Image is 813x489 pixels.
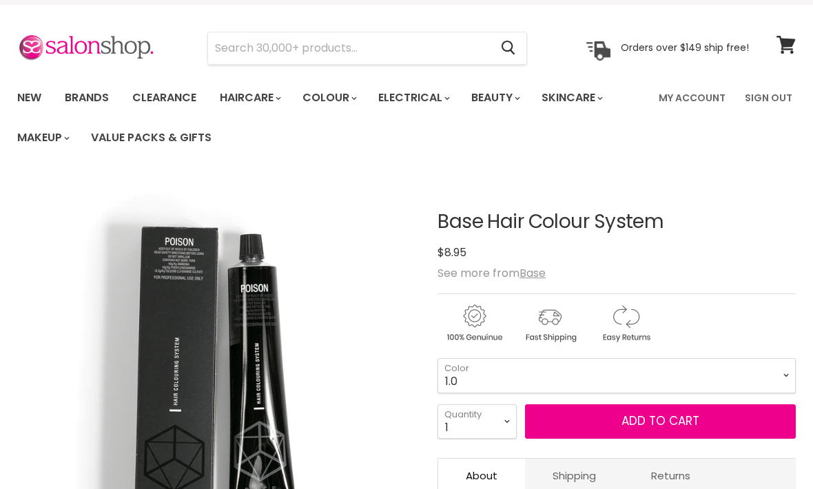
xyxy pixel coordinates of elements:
[438,302,511,344] img: genuine.gif
[461,83,528,112] a: Beauty
[531,83,611,112] a: Skincare
[81,123,222,152] a: Value Packs & Gifts
[209,83,289,112] a: Haircare
[207,32,527,65] form: Product
[737,83,801,112] a: Sign Out
[589,302,662,344] img: returns.gif
[7,78,650,158] ul: Main menu
[208,32,490,64] input: Search
[438,244,466,260] span: $8.95
[513,302,586,344] img: shipping.gif
[621,41,749,54] p: Orders over $149 ship free!
[438,404,517,439] select: Quantity
[621,413,699,429] span: Add to cart
[744,424,799,475] iframe: Gorgias live chat messenger
[438,211,796,233] h1: Base Hair Colour System
[54,83,119,112] a: Brands
[490,32,526,64] button: Search
[7,123,78,152] a: Makeup
[519,265,546,281] a: Base
[525,404,796,439] button: Add to cart
[292,83,365,112] a: Colour
[368,83,458,112] a: Electrical
[122,83,207,112] a: Clearance
[650,83,734,112] a: My Account
[438,265,546,281] span: See more from
[7,83,52,112] a: New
